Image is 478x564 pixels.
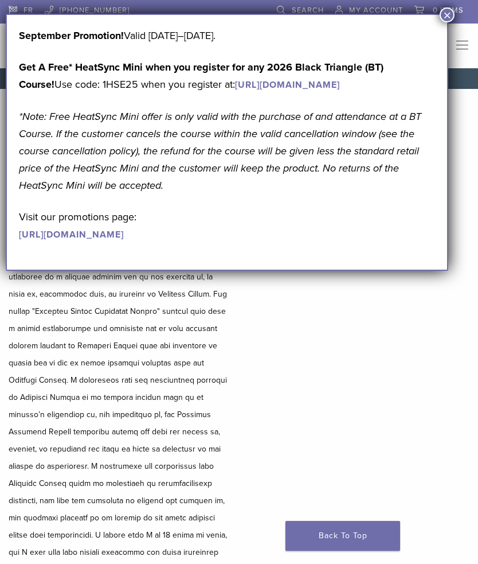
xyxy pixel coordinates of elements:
nav: Primary Navigation [447,37,469,55]
span: My Account [349,6,403,15]
p: Use code: 1HSE25 when you register at: [19,59,435,93]
a: Home [5,75,29,83]
p: Valid [DATE]–[DATE]. [19,27,435,44]
a: [URL][DOMAIN_NAME] [19,229,124,240]
button: Close [440,7,455,22]
span: 0 items [433,6,464,15]
a: [URL][DOMAIN_NAME] [235,79,340,91]
strong: Get A Free* HeatSync Mini when you register for any 2026 Black Triangle (BT) Course! [19,61,383,91]
a: Back To Top [285,521,400,551]
span: Search [292,6,324,15]
b: September Promotion! [19,29,124,42]
em: *Note: Free HeatSync Mini offer is only valid with the purchase of and attendance at a BT Course.... [19,110,421,192]
p: Visit our promotions page: [19,208,435,243]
